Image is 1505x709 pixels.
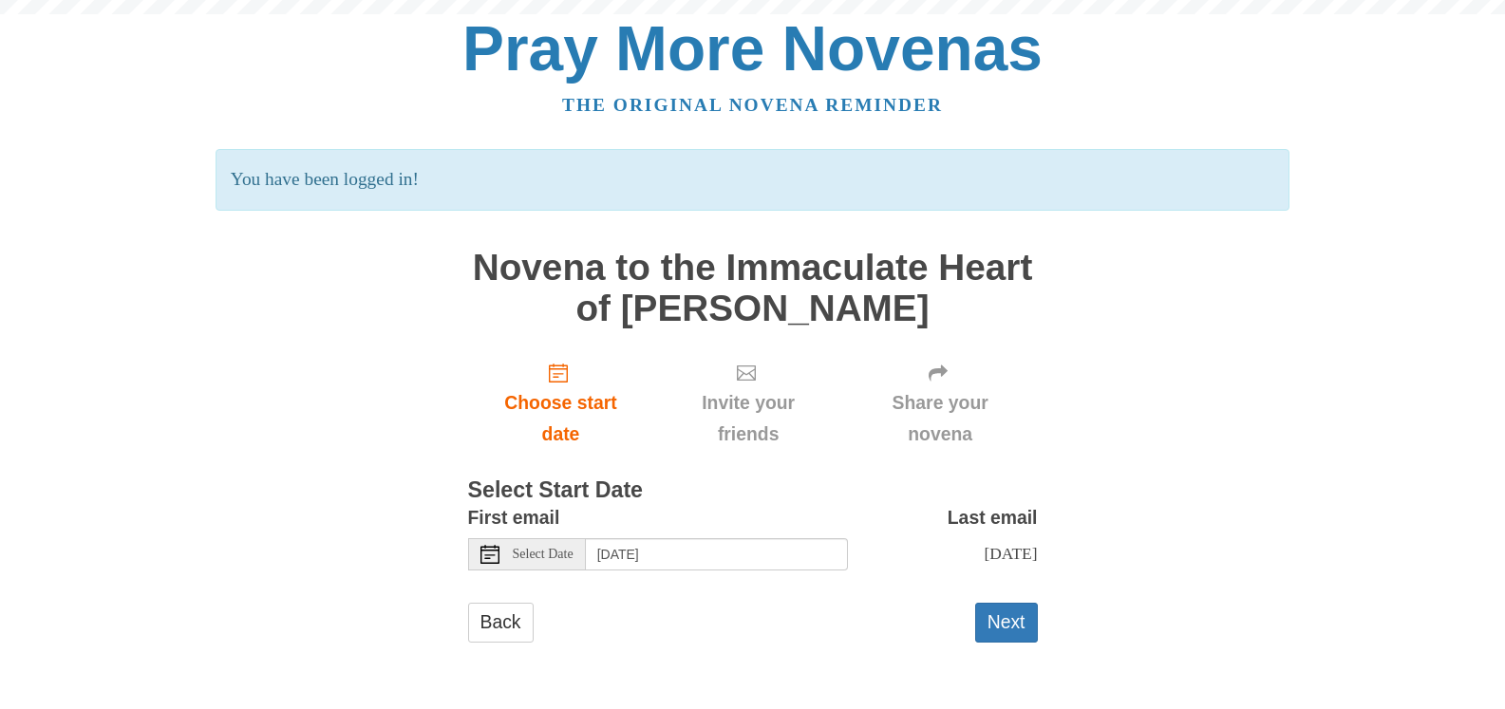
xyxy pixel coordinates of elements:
[468,603,534,642] a: Back
[468,478,1038,503] h3: Select Start Date
[562,95,943,115] a: The original novena reminder
[948,502,1038,533] label: Last email
[513,548,574,561] span: Select Date
[468,502,560,533] label: First email
[468,347,654,460] a: Choose start date
[843,347,1038,460] div: Click "Next" to confirm your start date first.
[468,248,1038,328] h1: Novena to the Immaculate Heart of [PERSON_NAME]
[984,544,1037,563] span: [DATE]
[653,347,842,460] div: Click "Next" to confirm your start date first.
[462,13,1043,84] a: Pray More Novenas
[487,387,635,450] span: Choose start date
[862,387,1019,450] span: Share your novena
[975,603,1038,642] button: Next
[216,149,1289,211] p: You have been logged in!
[672,387,823,450] span: Invite your friends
